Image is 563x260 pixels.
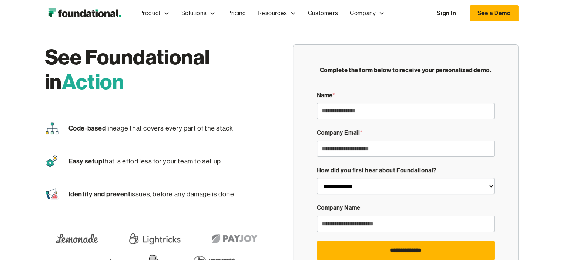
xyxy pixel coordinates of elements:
[317,128,495,138] div: Company Email
[127,228,183,249] img: Lightricks Logo
[302,1,344,26] a: Customers
[175,1,221,26] div: Solutions
[317,166,495,175] div: How did you first hear about Foundational?
[470,5,519,21] a: See a Demo
[344,1,391,26] div: Company
[68,157,103,165] span: Easy setup
[221,1,252,26] a: Pricing
[45,44,269,94] h1: See Foundational in
[350,9,376,18] div: Company
[133,1,175,26] div: Product
[68,190,131,198] span: Identify and prevent
[317,91,495,100] div: Name
[62,68,124,95] span: Action
[45,6,124,21] img: Foundational Logo
[45,187,60,202] img: Data Contracts Icon
[181,9,207,18] div: Solutions
[68,189,234,200] p: issues, before any damage is done
[320,66,492,74] strong: Complete the form below to receive your personalized demo.
[317,203,495,213] div: Company Name
[68,123,233,134] p: lineage that covers every part of the stack
[68,156,221,167] p: that is effortless for your team to set up
[139,9,161,18] div: Product
[207,228,262,249] img: Payjoy logo
[429,6,463,21] a: Sign In
[68,124,106,132] span: Code-based
[526,224,563,260] iframe: Chat Widget
[51,228,103,249] img: Lemonade Logo
[258,9,287,18] div: Resources
[252,1,302,26] div: Resources
[45,6,124,21] a: home
[45,121,60,136] img: Streamline code icon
